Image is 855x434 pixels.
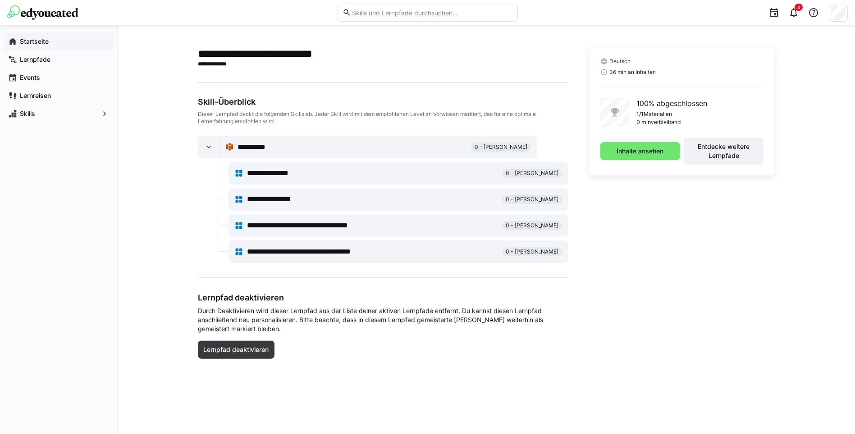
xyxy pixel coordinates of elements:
span: 0 - [PERSON_NAME] [475,143,527,151]
span: 0 - [PERSON_NAME] [506,248,558,255]
span: 36 min an Inhalten [609,69,656,76]
p: verbleibend [651,119,681,126]
p: Materialien [644,111,672,118]
p: 100% abgeschlossen [636,98,707,109]
span: Inhalte ansehen [615,147,665,156]
h3: Lernpfad deaktivieren [198,292,568,303]
p: 0 min [636,119,651,126]
span: 4 [797,5,800,10]
span: Entdecke weitere Lernpfade [688,142,759,160]
span: Lernpfad deaktivieren [202,345,270,354]
button: Inhalte ansehen [600,142,680,160]
button: Lernpfad deaktivieren [198,341,275,359]
button: Entdecke weitere Lernpfade [684,138,764,165]
p: 1/1 [636,111,644,118]
span: 0 - [PERSON_NAME] [506,196,558,203]
span: 0 - [PERSON_NAME] [506,222,558,229]
span: 0 - [PERSON_NAME] [506,170,558,177]
span: Deutsch [609,58,631,65]
div: Skill-Überblick [198,97,568,107]
div: Dieser Lernpfad deckt die folgenden Skills ab. Jeder Skill wird mit dem empfohlenen Level an Vorw... [198,111,568,125]
input: Skills und Lernpfade durchsuchen… [351,9,512,17]
span: Durch Deaktivieren wird dieser Lernpfad aus der Liste deiner aktiven Lernpfade entfernt. Du kanns... [198,306,568,333]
